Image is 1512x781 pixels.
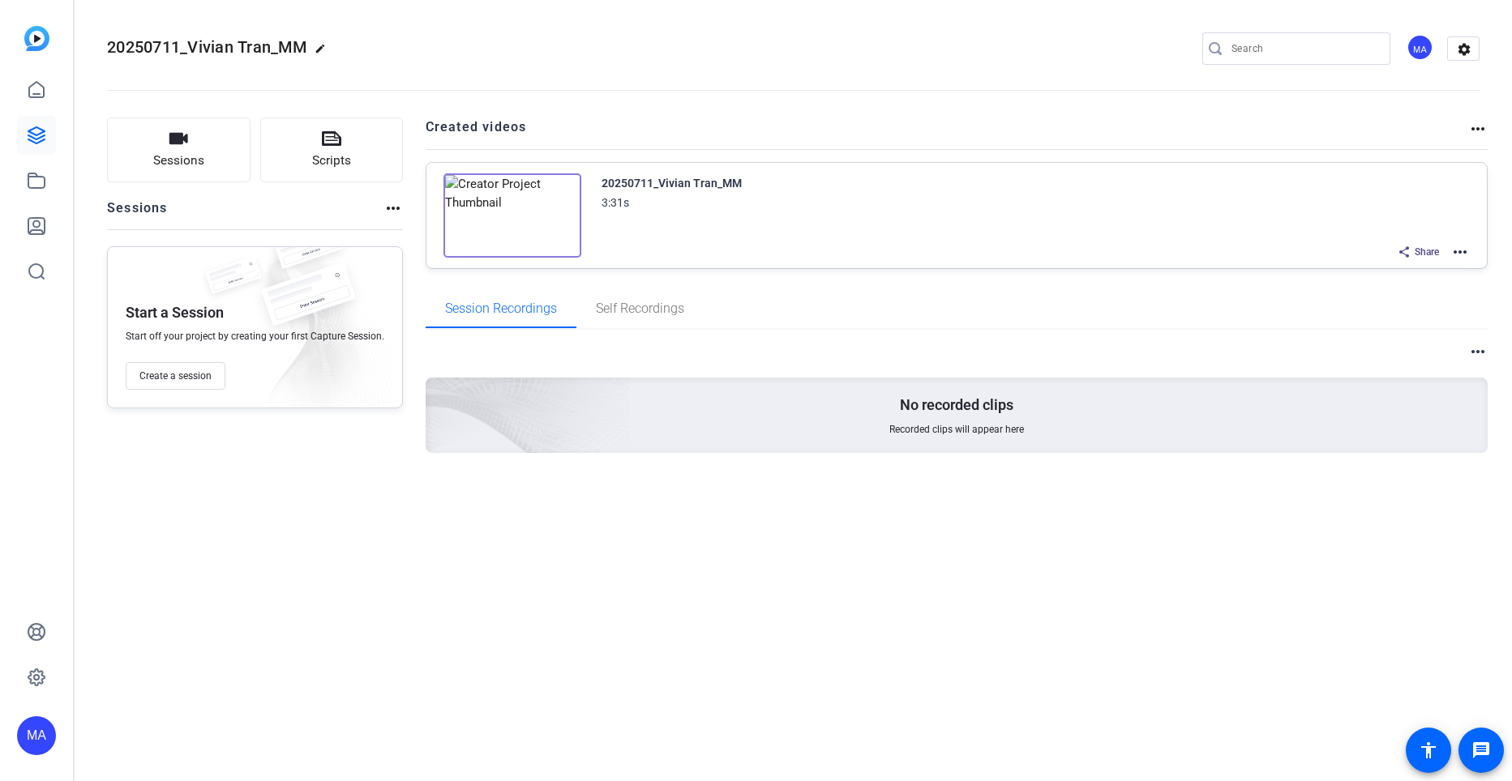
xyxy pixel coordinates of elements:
mat-icon: more_horiz [1468,119,1488,139]
mat-icon: settings [1448,37,1480,62]
mat-icon: accessibility [1419,740,1438,760]
span: Sessions [153,152,204,170]
p: Start a Session [126,303,224,322]
div: 20250711_Vivian Tran_MM [602,173,742,193]
h2: Created videos [426,117,1469,149]
button: Sessions [107,117,251,182]
mat-icon: more_horiz [1450,242,1470,262]
span: Start off your project by creating your first Capture Session. [126,330,384,343]
p: No recorded clips [900,395,1013,415]
h2: Sessions [107,198,168,229]
button: Create a session [126,362,225,390]
input: Search [1231,39,1377,58]
span: Session Recordings [445,302,557,315]
img: fake-session.png [263,223,353,282]
span: Share [1415,245,1439,258]
mat-icon: more_horiz [1468,342,1488,361]
mat-icon: edit [315,43,334,62]
ngx-avatar: Miranda Adekoje [1407,34,1435,62]
img: fake-session.png [247,263,369,344]
span: Create a session [139,369,212,382]
mat-icon: more_horiz [383,198,403,218]
img: embarkstudio-empty-session.png [237,242,394,416]
div: 3:31s [602,193,629,212]
mat-icon: message [1471,740,1491,760]
span: Scripts [312,152,351,170]
div: MA [17,716,56,755]
div: MA [1407,34,1433,61]
span: Self Recordings [596,302,684,315]
span: 20250711_Vivian Tran_MM [107,37,306,57]
img: embarkstudio-empty-session.png [244,218,631,570]
button: Scripts [260,117,404,182]
span: Recorded clips will appear here [889,423,1024,436]
img: fake-session.png [197,257,270,305]
img: blue-gradient.svg [24,26,49,51]
img: Creator Project Thumbnail [443,173,581,258]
